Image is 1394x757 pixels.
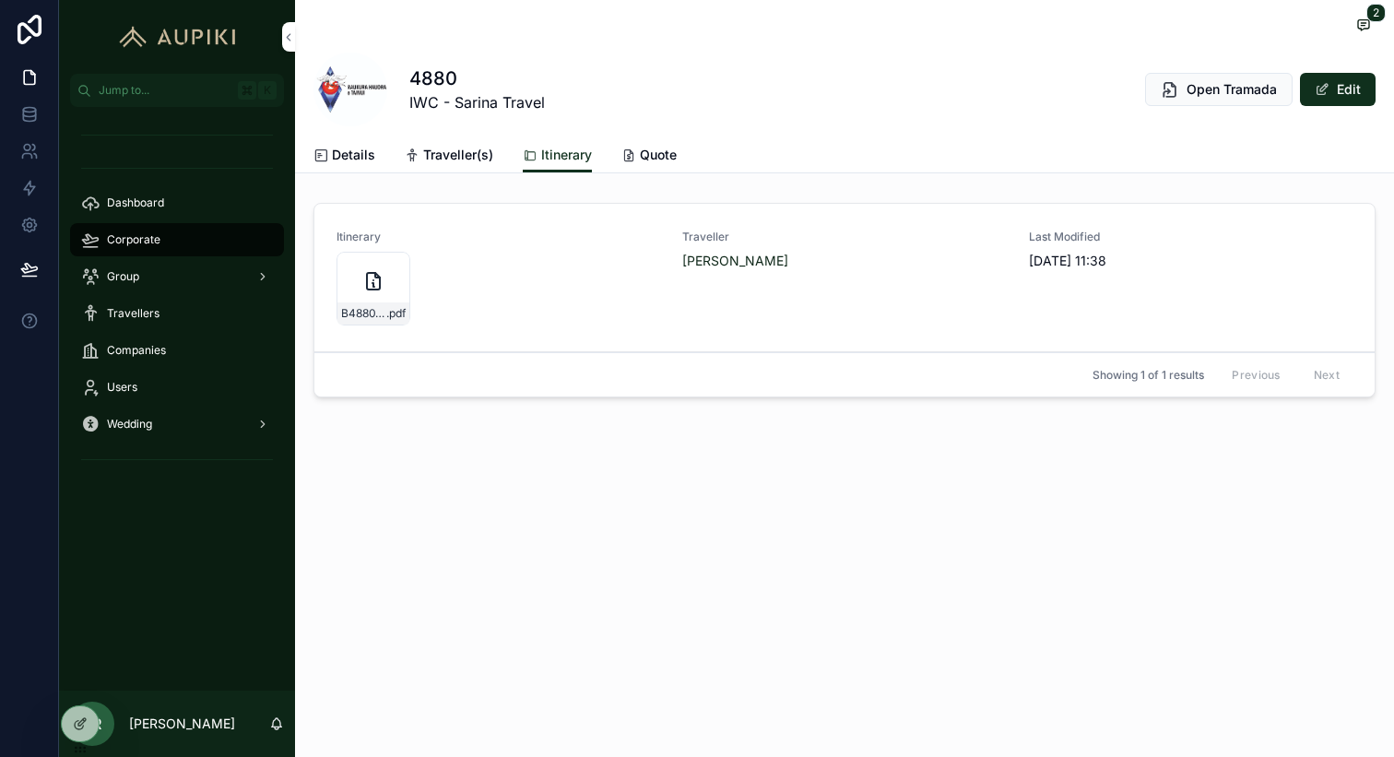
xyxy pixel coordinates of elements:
[409,65,545,91] h1: 4880
[541,146,592,164] span: Itinerary
[337,230,660,244] span: Itinerary
[621,138,677,175] a: Quote
[107,232,160,247] span: Corporate
[70,260,284,293] a: Group
[107,343,166,358] span: Companies
[107,417,152,432] span: Wedding
[313,138,375,175] a: Details
[1352,15,1376,38] button: 2
[1300,73,1376,106] button: Edit
[523,138,592,173] a: Itinerary
[1187,80,1277,99] span: Open Tramada
[682,252,788,270] a: [PERSON_NAME]
[1029,230,1353,244] span: Last Modified
[70,371,284,404] a: Users
[332,146,375,164] span: Details
[107,306,159,321] span: Travellers
[107,380,137,395] span: Users
[640,146,677,164] span: Quote
[70,186,284,219] a: Dashboard
[99,83,230,98] span: Jump to...
[1366,4,1386,22] span: 2
[423,146,493,164] span: Traveller(s)
[59,107,295,498] div: scrollable content
[405,138,493,175] a: Traveller(s)
[341,306,386,321] span: B4880_SARINA_WAWATAI
[70,334,284,367] a: Companies
[107,269,139,284] span: Group
[682,230,1006,244] span: Traveller
[70,408,284,441] a: Wedding
[70,74,284,107] button: Jump to...K
[1145,73,1293,106] button: Open Tramada
[314,204,1375,352] a: ItineraryB4880_SARINA_WAWATAI.pdfTraveller[PERSON_NAME]Last Modified[DATE] 11:38
[129,715,235,733] p: [PERSON_NAME]
[1093,368,1204,383] span: Showing 1 of 1 results
[386,306,406,321] span: .pdf
[70,297,284,330] a: Travellers
[111,22,244,52] img: App logo
[70,223,284,256] a: Corporate
[409,91,545,113] span: IWC - Sarina Travel
[1029,252,1353,270] span: [DATE] 11:38
[107,195,164,210] span: Dashboard
[260,83,275,98] span: K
